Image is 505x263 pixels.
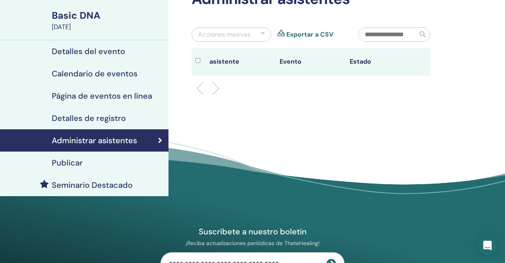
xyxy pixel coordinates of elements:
[206,48,276,76] th: asistente
[161,240,344,247] p: ¡Reciba actualizaciones periódicas de ThetaHealing!
[52,158,83,168] h4: Publicar
[52,113,126,123] h4: Detalles de registro
[478,236,497,255] div: Open Intercom Messenger
[52,69,137,78] h4: Calendario de eventos
[52,9,164,22] div: Basic DNA
[161,226,344,237] h4: Suscríbete a nuestro boletín
[276,48,346,76] th: Evento
[52,47,125,56] h4: Detalles del evento
[286,30,333,39] a: Exportar a CSV
[346,48,416,76] th: Estado
[52,136,137,145] h4: Administrar asistentes
[47,9,168,32] a: Basic DNA[DATE]
[52,22,164,32] div: [DATE]
[52,180,133,190] h4: Seminario Destacado
[198,30,251,39] div: Acciones masivas
[52,91,152,101] h4: Página de eventos en línea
